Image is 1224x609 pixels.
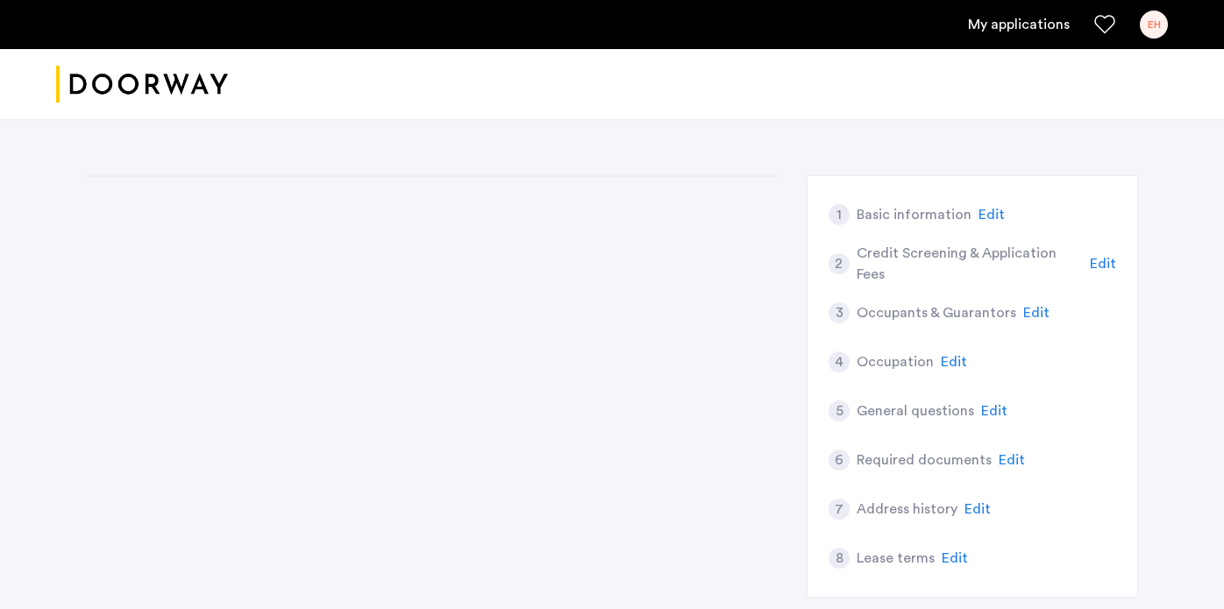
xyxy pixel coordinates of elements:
[829,302,850,323] div: 3
[857,351,934,372] h5: Occupation
[978,208,1005,222] span: Edit
[829,499,850,520] div: 7
[829,548,850,569] div: 8
[968,14,1070,35] a: My application
[964,502,991,516] span: Edit
[857,302,1016,323] h5: Occupants & Guarantors
[941,355,967,369] span: Edit
[829,204,850,225] div: 1
[857,400,974,421] h5: General questions
[829,450,850,471] div: 6
[56,52,228,117] a: Cazamio logo
[56,52,228,117] img: logo
[1023,306,1050,320] span: Edit
[999,453,1025,467] span: Edit
[829,253,850,274] div: 2
[942,551,968,565] span: Edit
[1090,257,1116,271] span: Edit
[857,204,971,225] h5: Basic information
[1140,11,1168,39] div: EH
[857,548,935,569] h5: Lease terms
[857,499,957,520] h5: Address history
[829,400,850,421] div: 5
[857,243,1084,285] h5: Credit Screening & Application Fees
[1094,14,1115,35] a: Favorites
[829,351,850,372] div: 4
[857,450,992,471] h5: Required documents
[981,404,1007,418] span: Edit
